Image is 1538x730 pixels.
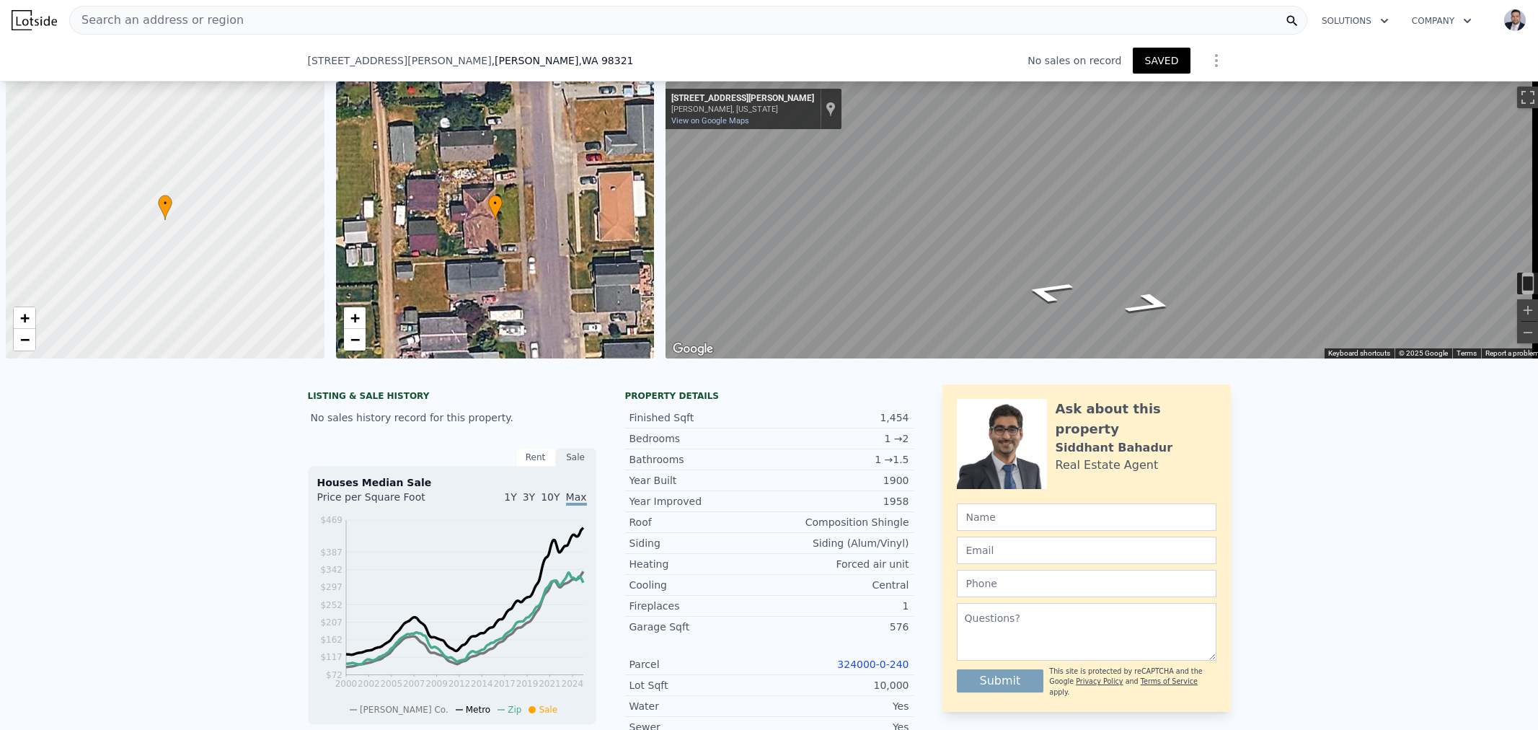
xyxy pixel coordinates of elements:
[14,307,35,329] a: Zoom in
[158,197,172,210] span: •
[1076,677,1123,685] a: Privacy Policy
[1003,275,1095,308] path: Go South, Perkins St
[358,679,380,689] tspan: 2002
[1141,677,1198,685] a: Terms of Service
[556,448,596,467] div: Sale
[158,195,172,220] div: •
[629,657,769,672] div: Parcel
[1202,46,1231,75] button: Show Options
[1056,439,1173,457] div: Siddhant Bahadur
[769,678,909,692] div: 10,000
[1027,53,1133,68] div: No sales on record
[629,578,769,592] div: Cooling
[769,620,909,634] div: 576
[504,491,516,503] span: 1Y
[492,53,634,68] span: , [PERSON_NAME]
[629,557,769,571] div: Heating
[350,309,359,327] span: +
[1056,399,1216,439] div: Ask about this property
[566,491,587,506] span: Max
[671,105,814,114] div: [PERSON_NAME], [US_STATE]
[769,473,909,488] div: 1900
[320,582,342,592] tspan: $297
[320,652,342,662] tspan: $117
[20,330,30,348] span: −
[539,679,561,689] tspan: 2021
[344,329,366,351] a: Zoom out
[308,405,596,431] div: No sales history record for this property.
[539,705,557,715] span: Sale
[508,705,521,715] span: Zip
[317,490,452,513] div: Price per Square Foot
[1133,48,1190,74] button: SAVED
[1104,287,1196,320] path: Go North, Perkins St
[308,53,492,68] span: [STREET_ADDRESS][PERSON_NAME]
[350,330,359,348] span: −
[671,93,814,105] div: [STREET_ADDRESS][PERSON_NAME]
[1328,348,1390,359] button: Keyboard shortcuts
[629,515,769,529] div: Roof
[308,390,596,405] div: LISTING & SALE HISTORY
[320,547,342,558] tspan: $387
[516,679,538,689] tspan: 2019
[769,536,909,550] div: Siding (Alum/Vinyl)
[320,565,342,575] tspan: $342
[541,491,560,503] span: 10Y
[769,452,909,467] div: 1 → 1.5
[1503,9,1526,32] img: avatar
[769,515,909,529] div: Composition Shingle
[326,670,342,680] tspan: $72
[70,12,244,29] span: Search an address or region
[629,473,769,488] div: Year Built
[769,557,909,571] div: Forced air unit
[957,503,1216,531] input: Name
[448,679,470,689] tspan: 2012
[625,390,914,402] div: Property details
[12,10,57,30] img: Lotside
[1457,349,1477,357] a: Terms (opens in new tab)
[1399,349,1448,357] span: © 2025 Google
[629,431,769,446] div: Bedrooms
[1400,8,1483,34] button: Company
[837,659,909,670] a: 324000-0-240
[769,410,909,425] div: 1,454
[1049,667,1216,698] div: This site is protected by reCAPTCHA and the Google and apply.
[1310,8,1400,34] button: Solutions
[335,679,357,689] tspan: 2000
[425,679,448,689] tspan: 2009
[317,475,587,490] div: Houses Median Sale
[493,679,516,689] tspan: 2017
[671,116,749,126] a: View on Google Maps
[769,494,909,509] div: 1958
[826,101,836,117] a: Show location on map
[488,195,503,220] div: •
[1056,457,1159,474] div: Real Estate Agent
[769,431,909,446] div: 1 → 2
[516,448,556,467] div: Rent
[320,617,342,628] tspan: $207
[320,635,342,645] tspan: $162
[344,307,366,329] a: Zoom in
[360,705,448,715] span: [PERSON_NAME] Co.
[629,599,769,613] div: Fireplaces
[669,340,717,359] img: Google
[629,678,769,692] div: Lot Sqft
[14,329,35,351] a: Zoom out
[629,620,769,634] div: Garage Sqft
[629,699,769,713] div: Water
[669,340,717,359] a: Open this area in Google Maps (opens a new window)
[629,536,769,550] div: Siding
[769,599,909,613] div: 1
[402,679,425,689] tspan: 2007
[957,669,1044,692] button: Submit
[320,600,342,610] tspan: $252
[20,309,30,327] span: +
[488,197,503,210] span: •
[629,494,769,509] div: Year Improved
[957,570,1216,597] input: Phone
[769,699,909,713] div: Yes
[466,705,490,715] span: Metro
[471,679,493,689] tspan: 2014
[629,452,769,467] div: Bathrooms
[578,55,633,66] span: , WA 98321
